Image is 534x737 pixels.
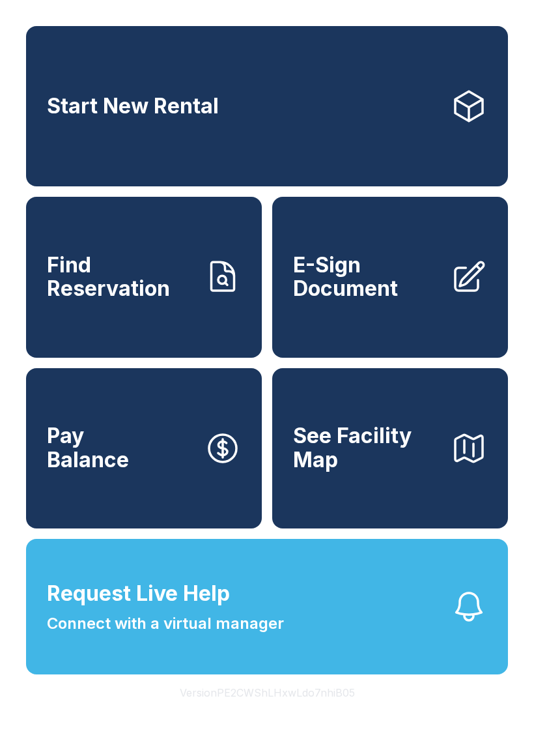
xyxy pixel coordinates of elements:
span: E-Sign Document [293,253,440,301]
a: Start New Rental [26,26,508,186]
button: Request Live HelpConnect with a virtual manager [26,539,508,674]
a: E-Sign Document [272,197,508,357]
span: Connect with a virtual manager [47,612,284,635]
button: See Facility Map [272,368,508,528]
span: Find Reservation [47,253,194,301]
span: Start New Rental [47,94,219,119]
a: Find Reservation [26,197,262,357]
button: VersionPE2CWShLHxwLdo7nhiB05 [169,674,365,711]
span: Request Live Help [47,578,230,609]
span: Pay Balance [47,424,129,472]
a: PayBalance [26,368,262,528]
span: See Facility Map [293,424,440,472]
